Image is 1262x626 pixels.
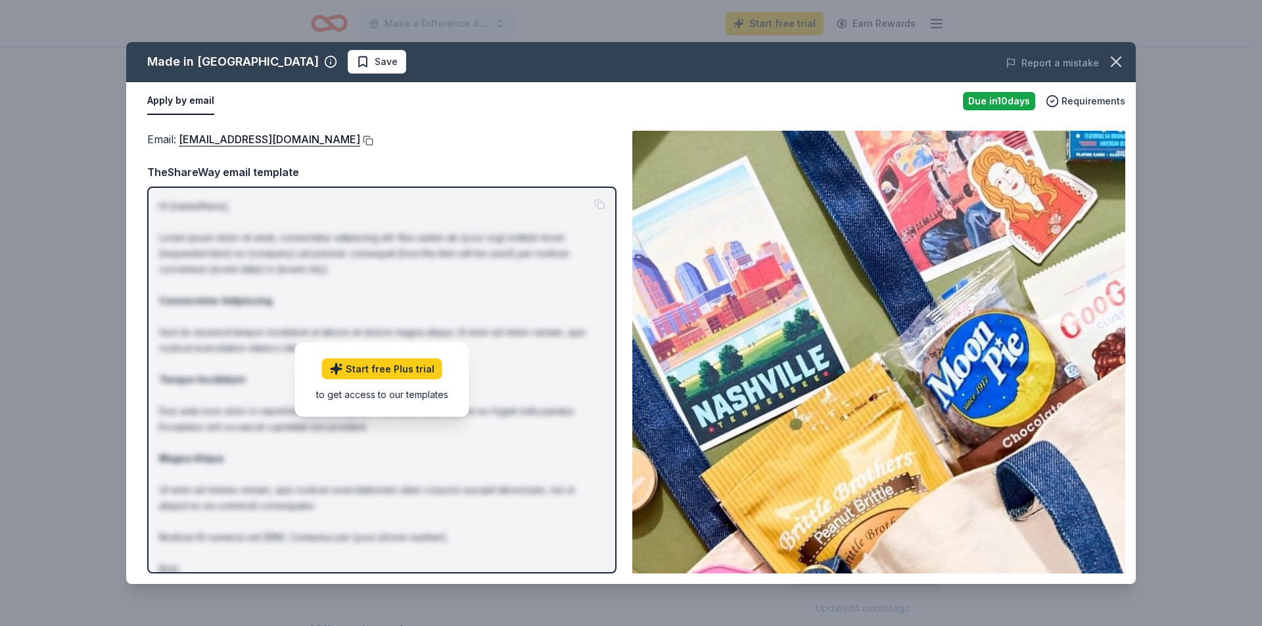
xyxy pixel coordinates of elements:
div: to get access to our templates [316,388,448,401]
a: Start free Plus trial [322,359,442,380]
div: Due in 10 days [963,92,1035,110]
span: Email : [147,133,360,146]
button: Apply by email [147,87,214,115]
strong: Magna Aliqua [159,453,223,464]
button: Save [348,50,406,74]
span: Save [375,54,398,70]
button: Report a mistake [1006,55,1099,71]
img: Image for Made in TN [632,131,1125,573]
a: [EMAIL_ADDRESS][DOMAIN_NAME] [179,131,360,148]
div: Made in [GEOGRAPHIC_DATA] [147,51,319,72]
div: TheShareWay email template [147,164,617,181]
button: Requirements [1046,93,1125,109]
strong: Consectetur Adipiscing [159,295,272,306]
strong: Tempor Incididunt [159,374,245,385]
p: Hi [name/there], Lorem ipsum dolor sit amet, consectetur adipiscing elit. Nos autem ab [your org]... [159,198,605,592]
span: Requirements [1062,93,1125,109]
